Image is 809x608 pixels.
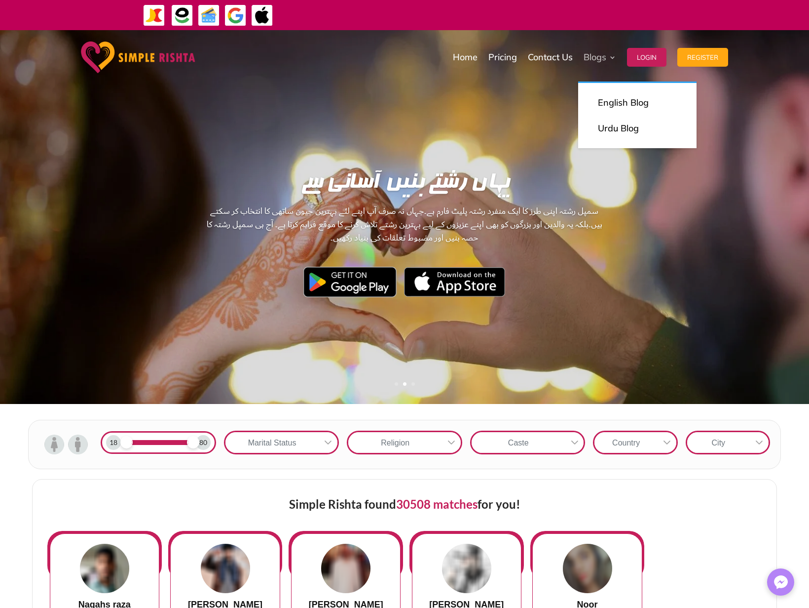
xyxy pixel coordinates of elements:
span: یہاں رشتے بنیں آسانی سے [301,166,508,200]
a: English Blog [588,93,687,113]
img: B8IHRnX4GOmlAAAAAElFTkSuQmCC [80,544,129,593]
span: Caste [508,439,529,447]
span: Religion [381,439,409,447]
img: AzvW00FktZQgAAAAAElFTkSuQmCC [563,544,612,593]
span: Home [453,54,478,61]
a: Urdu Blog [588,119,687,138]
img: Messenger [771,572,791,592]
span: یا کریڈٹ کارڈ کے ذریعے ویب سائٹ پر ہوگی۔ [643,6,753,23]
span: Urdu Blog [598,122,639,134]
span: 30508 matches [396,497,478,511]
span: 80 [199,437,207,448]
button: Login [627,48,666,67]
img: Credit Cards [198,4,220,27]
span: Marital Status [248,439,296,447]
img: wIOQTrnrbKT6gAAAABJRU5ErkJggg== [321,544,370,593]
span: Pricing [488,54,517,61]
a: Home [453,33,478,82]
img: ApplePay-icon [251,4,273,27]
span: Simple Rishta found [289,497,396,511]
span: سمپل رشتہ اپنی طرز کا ایک منفرد رشتہ پلیٹ فارم ہے۔جہاں نہ صرف آپ اپنے لئے بہترین جیون ساتھی کا ان... [207,204,602,245]
span: Blogs [584,54,606,61]
img: EasyPaisa-icon [171,4,193,27]
span: Login [637,53,657,61]
img: 5ZPA3eJAAAAAElFTkSuQmCC [442,544,491,593]
img: Google Play [303,267,397,297]
span: Country [612,439,640,447]
img: gxAAAAAElFTkSuQmCC [201,544,250,593]
span: City [712,439,726,447]
img: GooglePay-icon [224,4,247,27]
a: Pricing [488,33,517,82]
a: Register [677,33,728,82]
a: Login [627,33,666,82]
span: 18 [110,437,117,448]
span: for you! [478,497,520,511]
img: JazzCash-icon [143,4,165,27]
span: English Blog [598,97,649,108]
a: Contact Us [528,33,573,82]
span: Contact Us [528,54,573,61]
button: Register [677,48,728,67]
span: Register [687,53,718,61]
